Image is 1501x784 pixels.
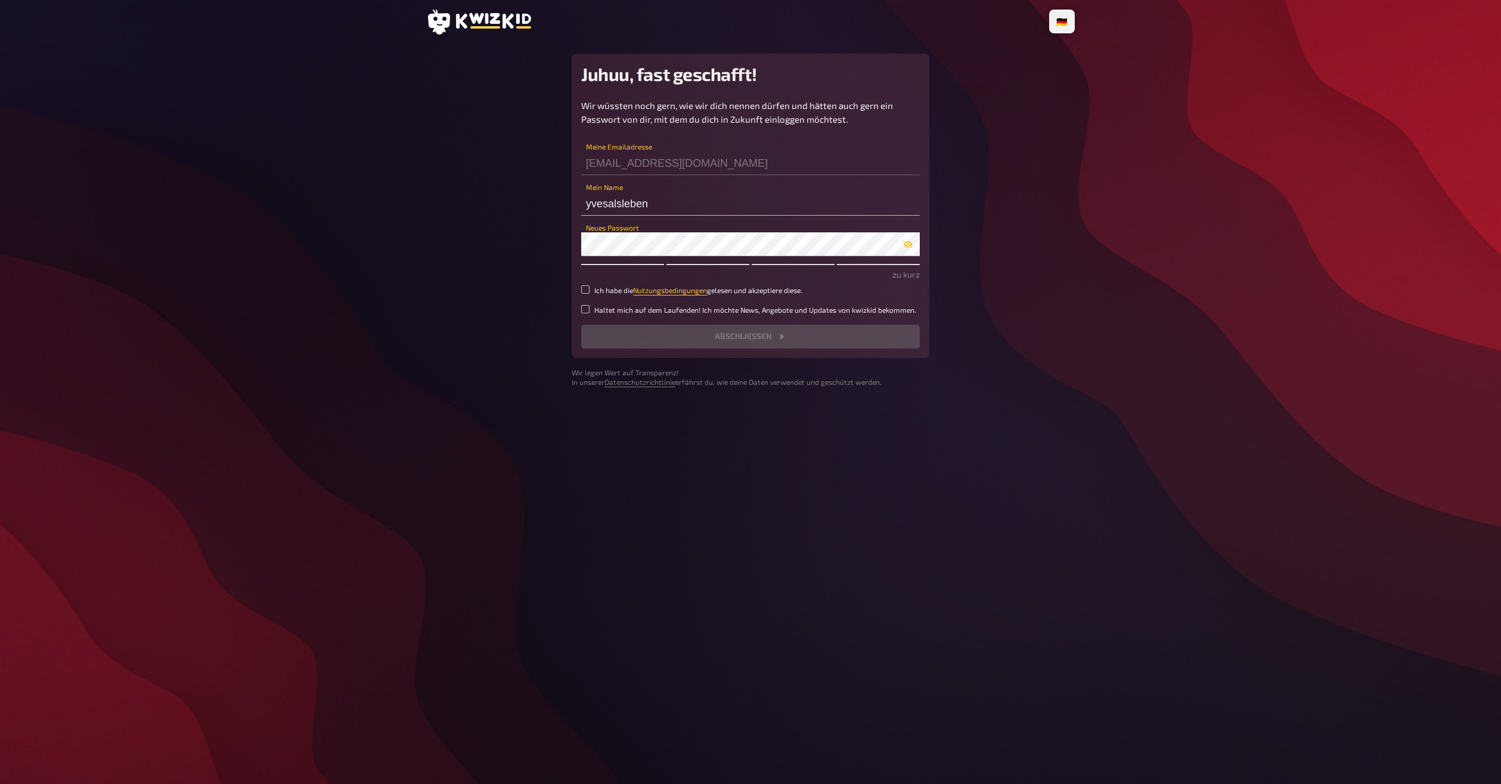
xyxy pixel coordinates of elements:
small: Haltet mich auf dem Laufenden! Ich möchte News, Angebote und Updates von kwizkid bekommen. [594,305,916,315]
input: Mein Name [581,192,920,216]
a: Datenschutzrichtlinie [604,378,675,386]
small: Wir legen Wert auf Transparenz! In unserer erfährst du, wie deine Daten verwendet und geschützt w... [572,368,929,388]
h2: Juhuu, fast geschafft! [581,63,920,85]
small: Ich habe die gelesen und akzeptiere diese. [594,285,802,295]
p: Wir wüssten noch gern, wie wir dich nennen dürfen und hätten auch gern ein Passwort von dir, mit ... [581,99,920,126]
input: Meine Emailadresse [581,151,920,175]
a: Nutzungsbedingungen [633,286,707,294]
button: Abschließen [581,325,920,349]
p: zu kurz [581,268,920,281]
li: 🇩🇪 [1052,12,1072,31]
